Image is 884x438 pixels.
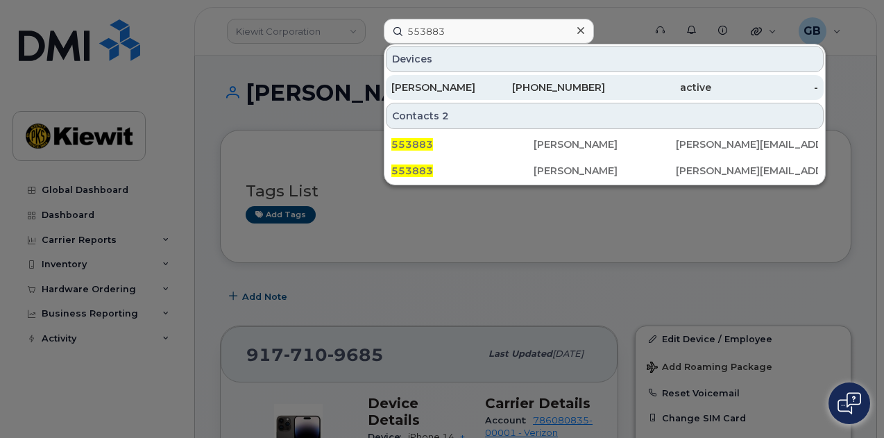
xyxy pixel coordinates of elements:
[534,137,676,151] div: [PERSON_NAME]
[386,46,824,72] div: Devices
[676,137,818,151] div: [PERSON_NAME][EMAIL_ADDRESS][PERSON_NAME][PERSON_NAME][DOMAIN_NAME]
[534,164,676,178] div: [PERSON_NAME]
[442,109,449,123] span: 2
[391,138,433,151] span: 553883
[386,75,824,100] a: [PERSON_NAME][PHONE_NUMBER]active-
[711,81,818,94] div: -
[676,164,818,178] div: [PERSON_NAME][EMAIL_ADDRESS][PERSON_NAME][PERSON_NAME][DOMAIN_NAME]
[605,81,712,94] div: active
[498,81,605,94] div: [PHONE_NUMBER]
[838,392,861,414] img: Open chat
[386,103,824,129] div: Contacts
[391,81,498,94] div: [PERSON_NAME]
[386,158,824,183] a: 553883[PERSON_NAME][PERSON_NAME][EMAIL_ADDRESS][PERSON_NAME][PERSON_NAME][DOMAIN_NAME]
[391,165,433,177] span: 553883
[386,132,824,157] a: 553883[PERSON_NAME][PERSON_NAME][EMAIL_ADDRESS][PERSON_NAME][PERSON_NAME][DOMAIN_NAME]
